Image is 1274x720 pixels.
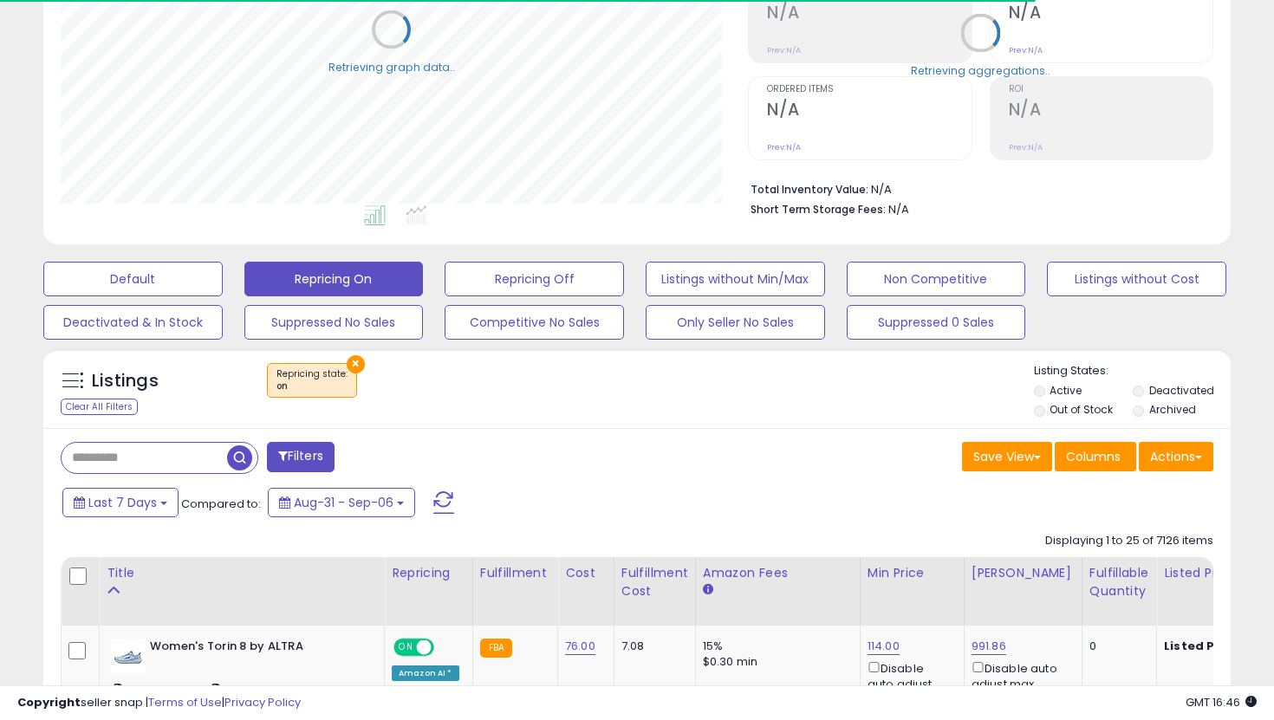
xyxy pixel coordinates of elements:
[1047,262,1226,296] button: Listings without Cost
[1055,442,1136,471] button: Columns
[276,380,348,392] div: on
[565,638,595,655] a: 76.00
[1089,639,1143,654] div: 0
[244,262,424,296] button: Repricing On
[224,694,301,710] a: Privacy Policy
[703,639,847,654] div: 15%
[445,262,624,296] button: Repricing Off
[244,305,424,340] button: Suppressed No Sales
[621,639,682,654] div: 7.08
[1050,402,1113,417] label: Out of Stock
[328,59,455,75] div: Retrieving graph data..
[92,369,159,393] h5: Listings
[868,564,957,582] div: Min Price
[972,658,1069,692] div: Disable auto adjust max
[111,639,146,673] img: 31Q+6mlwMML._SL40_.jpg
[1186,694,1257,710] span: 2025-09-14 16:46 GMT
[276,367,348,393] span: Repricing state :
[847,305,1026,340] button: Suppressed 0 Sales
[1066,448,1121,465] span: Columns
[432,640,459,655] span: OFF
[646,305,825,340] button: Only Seller No Sales
[1050,383,1082,398] label: Active
[703,564,853,582] div: Amazon Fees
[267,442,335,472] button: Filters
[88,494,157,511] span: Last 7 Days
[111,639,371,717] div: ASIN:
[206,683,302,697] span: | SKU: 1069914495
[1149,402,1196,417] label: Archived
[146,683,204,697] a: B0D47ZX16X
[847,262,1026,296] button: Non Competitive
[62,488,179,517] button: Last 7 Days
[1089,564,1149,600] div: Fulfillable Quantity
[911,62,1050,78] div: Retrieving aggregations..
[445,305,624,340] button: Competitive No Sales
[703,654,847,670] div: $0.30 min
[347,355,365,373] button: ×
[43,305,223,340] button: Deactivated & In Stock
[868,638,900,655] a: 114.00
[1139,442,1213,471] button: Actions
[1164,638,1243,654] b: Listed Price:
[268,488,415,517] button: Aug-31 - Sep-06
[107,564,377,582] div: Title
[868,658,951,709] div: Disable auto adjust min
[480,564,550,582] div: Fulfillment
[181,496,261,512] span: Compared to:
[565,564,607,582] div: Cost
[150,639,361,659] b: Women's Torin 8 by ALTRA
[392,564,465,582] div: Repricing
[480,639,512,658] small: FBA
[646,262,825,296] button: Listings without Min/Max
[294,494,393,511] span: Aug-31 - Sep-06
[148,694,222,710] a: Terms of Use
[1045,533,1213,549] div: Displaying 1 to 25 of 7126 items
[962,442,1052,471] button: Save View
[43,262,223,296] button: Default
[392,665,459,681] div: Amazon AI *
[1149,383,1214,398] label: Deactivated
[61,399,138,415] div: Clear All Filters
[972,638,1006,655] a: 991.86
[17,695,301,711] div: seller snap | |
[395,640,417,655] span: ON
[703,582,713,598] small: Amazon Fees.
[17,694,81,710] strong: Copyright
[621,564,688,600] div: Fulfillment Cost
[972,564,1075,582] div: [PERSON_NAME]
[1034,363,1232,379] p: Listing States:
